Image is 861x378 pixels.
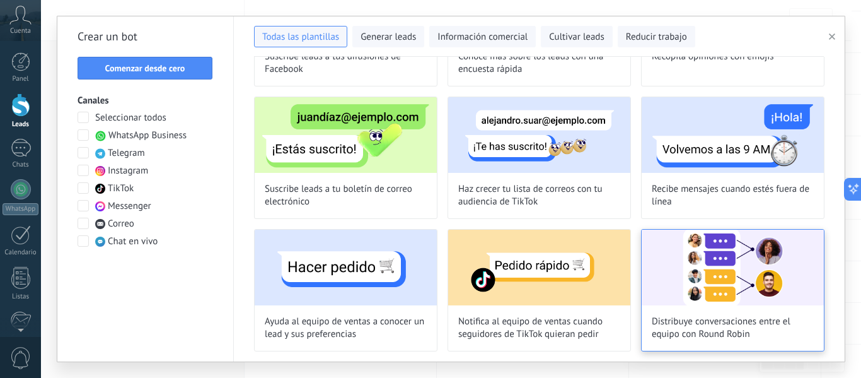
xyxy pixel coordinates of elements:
[352,26,424,47] button: Generar leads
[108,200,151,213] span: Messenger
[458,50,620,76] span: Conoce más sobre los leads con una encuesta rápida
[458,316,620,341] span: Notifica al equipo de ventas cuando seguidores de TikTok quieran pedir
[652,50,774,63] span: Recopila opiniones con emojis
[652,316,814,341] span: Distribuye conversaciones entre el equipo con Round Robin
[78,95,213,107] h3: Canales
[626,31,687,44] span: Reducir trabajo
[448,230,630,305] img: Notifica al equipo de ventas cuando seguidores de TikTok quieran pedir
[108,165,148,177] span: Instagram
[652,183,814,208] span: Recibe mensajes cuando estés fuera de línea
[108,129,187,142] span: WhatsApp Business
[108,147,145,160] span: Telegram
[108,235,158,248] span: Chat en vivo
[3,161,39,169] div: Chats
[105,64,185,73] span: Comenzar desde cero
[448,97,630,173] img: Haz crecer tu lista de correos con tu audiencia de TikTok
[3,203,38,215] div: WhatsApp
[642,97,824,173] img: Recibe mensajes cuando estés fuera de línea
[618,26,695,47] button: Reducir trabajo
[108,182,134,195] span: TikTok
[361,31,416,44] span: Generar leads
[3,293,39,301] div: Listas
[458,183,620,208] span: Haz crecer tu lista de correos con tu audiencia de TikTok
[78,57,212,80] button: Comenzar desde cero
[265,183,427,208] span: Suscribe leads a tu boletín de correo electrónico
[255,97,437,173] img: Suscribe leads a tu boletín de correo electrónico
[3,75,39,83] div: Panel
[549,31,604,44] span: Cultivar leads
[265,316,427,341] span: Ayuda al equipo de ventas a conocer un lead y sus preferencias
[429,26,536,47] button: Información comercial
[95,112,166,124] span: Seleccionar todos
[108,218,134,230] span: Correo
[262,31,339,44] span: Todas las plantillas
[255,230,437,305] img: Ayuda al equipo de ventas a conocer un lead y sus preferencias
[265,50,427,76] span: Suscribe leads a tus difusiones de Facebook
[642,230,824,305] img: Distribuye conversaciones entre el equipo con Round Robin
[541,26,612,47] button: Cultivar leads
[3,121,39,129] div: Leads
[3,249,39,257] div: Calendario
[10,27,31,35] span: Cuenta
[254,26,347,47] button: Todas las plantillas
[437,31,528,44] span: Información comercial
[78,27,213,47] h2: Crear un bot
